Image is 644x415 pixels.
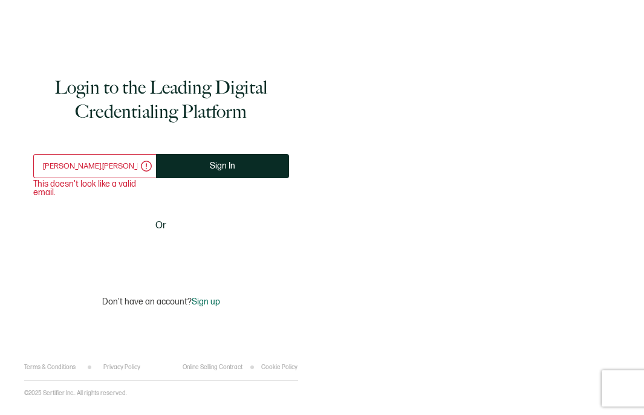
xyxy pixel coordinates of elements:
[156,154,289,178] button: Sign In
[192,297,220,307] span: Sign up
[140,159,153,173] ion-icon: alert circle outline
[33,154,156,178] input: Enter your work email address
[33,180,156,197] span: This doesn't look like a valid email.
[24,390,127,397] p: ©2025 Sertifier Inc.. All rights reserved.
[33,76,289,124] h1: Login to the Leading Digital Credentialing Platform
[24,364,76,371] a: Terms & Conditions
[155,218,166,233] span: Or
[261,364,298,371] a: Cookie Policy
[183,364,242,371] a: Online Selling Contract
[210,161,235,170] span: Sign In
[103,364,140,371] a: Privacy Policy
[102,297,220,307] p: Don't have an account?
[85,241,236,268] iframe: Sign in with Google Button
